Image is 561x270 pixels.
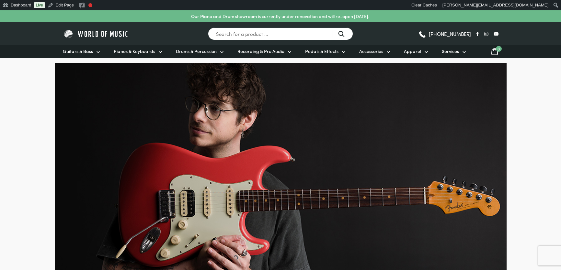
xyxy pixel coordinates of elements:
span: 0 [496,46,502,52]
span: Accessories [359,48,383,55]
span: Services [442,48,459,55]
a: [PHONE_NUMBER] [418,29,471,39]
a: Live [34,2,45,8]
span: Pianos & Keyboards [114,48,155,55]
span: [PHONE_NUMBER] [429,31,471,36]
span: Apparel [404,48,421,55]
p: Our Piano and Drum showroom is currently under renovation and will re-open [DATE]. [191,13,369,20]
span: Recording & Pro Audio [237,48,284,55]
iframe: Chat with our support team [467,199,561,270]
div: Needs improvement [88,3,92,7]
span: Pedals & Effects [305,48,338,55]
input: Search for a product ... [208,27,353,40]
img: World of Music [63,29,129,39]
span: Guitars & Bass [63,48,93,55]
span: Drums & Percussion [176,48,217,55]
